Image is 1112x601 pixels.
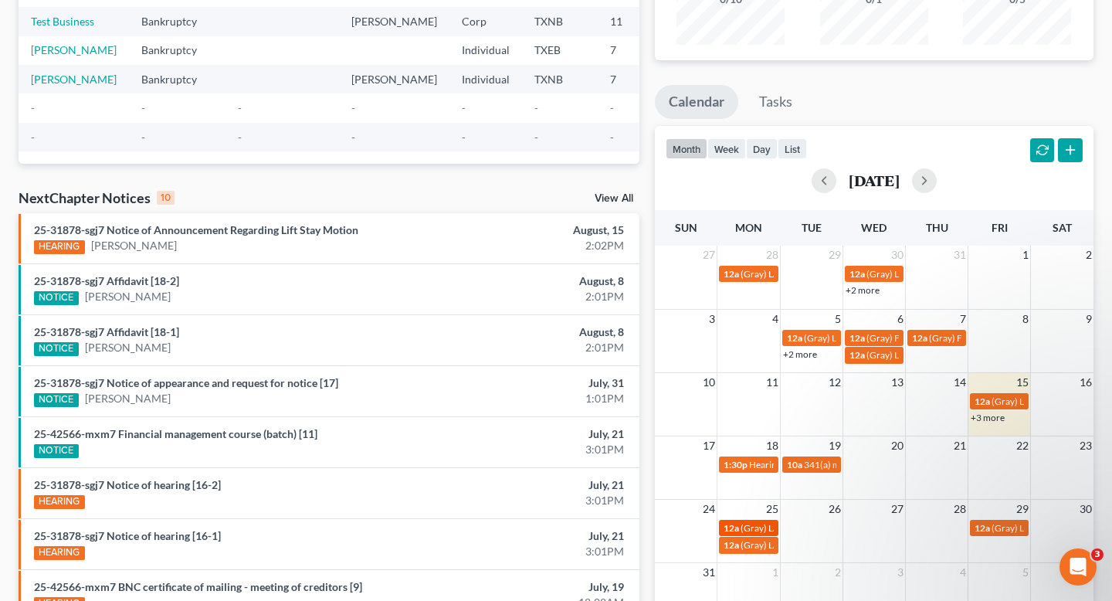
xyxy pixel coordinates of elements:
[833,310,842,328] span: 5
[610,131,614,144] span: -
[827,373,842,392] span: 12
[701,373,717,392] span: 10
[339,7,449,36] td: [PERSON_NAME]
[1078,500,1093,518] span: 30
[890,246,905,264] span: 30
[1091,548,1104,561] span: 3
[1084,246,1093,264] span: 2
[746,138,778,159] button: day
[91,238,177,253] a: [PERSON_NAME]
[534,131,538,144] span: -
[866,268,1086,280] span: (Gray) L/D for Debtor to File Schedules and Statements
[437,544,623,559] div: 3:01PM
[707,310,717,328] span: 3
[1084,310,1093,328] span: 9
[449,7,522,36] td: Corp
[952,246,968,264] span: 31
[1015,436,1030,455] span: 22
[912,332,927,344] span: 12a
[827,436,842,455] span: 19
[802,221,822,234] span: Tue
[745,85,806,119] a: Tasks
[849,268,865,280] span: 12a
[741,522,1053,534] span: (Gray) L/D for U.S. Trustee to Call Meeting of Creditors in Chapter 7 or 11 Case
[351,131,355,144] span: -
[1059,548,1097,586] iframe: Intercom live chat
[749,459,870,470] span: Hearing for [PERSON_NAME]
[787,459,802,470] span: 10a
[701,500,717,518] span: 24
[34,223,358,236] a: 25-31878-sgj7 Notice of Announcement Regarding Lift Stay Motion
[437,238,623,253] div: 2:02PM
[437,442,623,457] div: 3:01PM
[437,273,623,289] div: August, 8
[238,101,242,114] span: -
[764,500,780,518] span: 25
[351,101,355,114] span: -
[85,340,171,355] a: [PERSON_NAME]
[724,459,748,470] span: 1:30p
[975,522,990,534] span: 12a
[890,500,905,518] span: 27
[849,172,900,188] h2: [DATE]
[129,7,225,36] td: Bankruptcy
[849,349,865,361] span: 12a
[764,246,780,264] span: 28
[958,563,968,582] span: 4
[437,477,623,493] div: July, 21
[666,138,707,159] button: month
[896,563,905,582] span: 3
[827,500,842,518] span: 26
[804,459,953,470] span: 341(a) meeting for [PERSON_NAME]
[462,101,466,114] span: -
[896,310,905,328] span: 6
[34,495,85,509] div: HEARING
[971,412,1005,423] a: +3 more
[34,529,221,542] a: 25-31878-sgj7 Notice of hearing [16-1]
[1053,221,1072,234] span: Sat
[34,444,79,458] div: NOTICE
[31,101,35,114] span: -
[701,563,717,582] span: 31
[85,289,171,304] a: [PERSON_NAME]
[1015,373,1030,392] span: 15
[952,373,968,392] span: 14
[861,221,887,234] span: Wed
[655,85,738,119] a: Calendar
[701,246,717,264] span: 27
[833,563,842,582] span: 2
[31,15,94,28] a: Test Business
[85,391,171,406] a: [PERSON_NAME]
[701,436,717,455] span: 17
[34,546,85,560] div: HEARING
[804,332,1095,344] span: (Gray) L/D for Clerk to Serve Notice of Order for Relief in Consumer Case
[926,221,948,234] span: Thu
[437,289,623,304] div: 2:01PM
[783,348,817,360] a: +2 more
[724,522,739,534] span: 12a
[707,138,746,159] button: week
[437,375,623,391] div: July, 31
[1021,246,1030,264] span: 1
[437,579,623,595] div: July, 19
[34,393,79,407] div: NOTICE
[34,274,179,287] a: 25-31878-sgj7 Affidavit [18-2]
[129,36,225,65] td: Bankruptcy
[34,325,179,338] a: 25-31878-sgj7 Affidavit [18-1]
[522,7,598,36] td: TXNB
[34,240,85,254] div: HEARING
[31,73,117,86] a: [PERSON_NAME]
[846,284,880,296] a: +2 more
[34,427,317,440] a: 25-42566-mxm7 Financial management course (batch) [11]
[952,500,968,518] span: 28
[598,36,675,65] td: 7
[129,65,225,93] td: Bankruptcy
[1021,563,1030,582] span: 5
[1021,310,1030,328] span: 8
[522,65,598,93] td: TXNB
[992,221,1008,234] span: Fri
[764,373,780,392] span: 11
[19,188,175,207] div: NextChapter Notices
[437,324,623,340] div: August, 8
[449,36,522,65] td: Individual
